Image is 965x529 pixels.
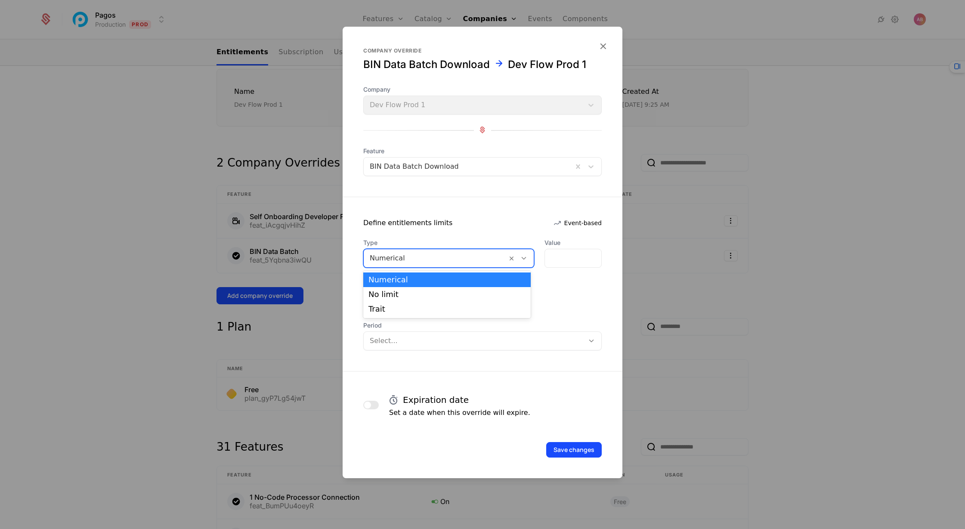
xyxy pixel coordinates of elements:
div: Define entitlements limits [363,218,452,228]
div: Numerical [368,276,526,284]
label: Value [544,238,602,247]
p: Set a date when this override will expire. [389,408,530,418]
div: BIN Data Batch Download [363,58,490,71]
button: Save changes [546,442,602,458]
span: Type [363,238,534,247]
span: Period [363,321,602,330]
div: Trait [368,305,526,313]
div: No limit [368,291,526,298]
div: Company override [363,47,602,54]
span: Feature [363,147,602,155]
span: Company [363,85,602,94]
div: Dev Flow Prod 1 [508,58,586,71]
h4: Expiration date [403,394,469,406]
span: Event-based [564,219,602,227]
